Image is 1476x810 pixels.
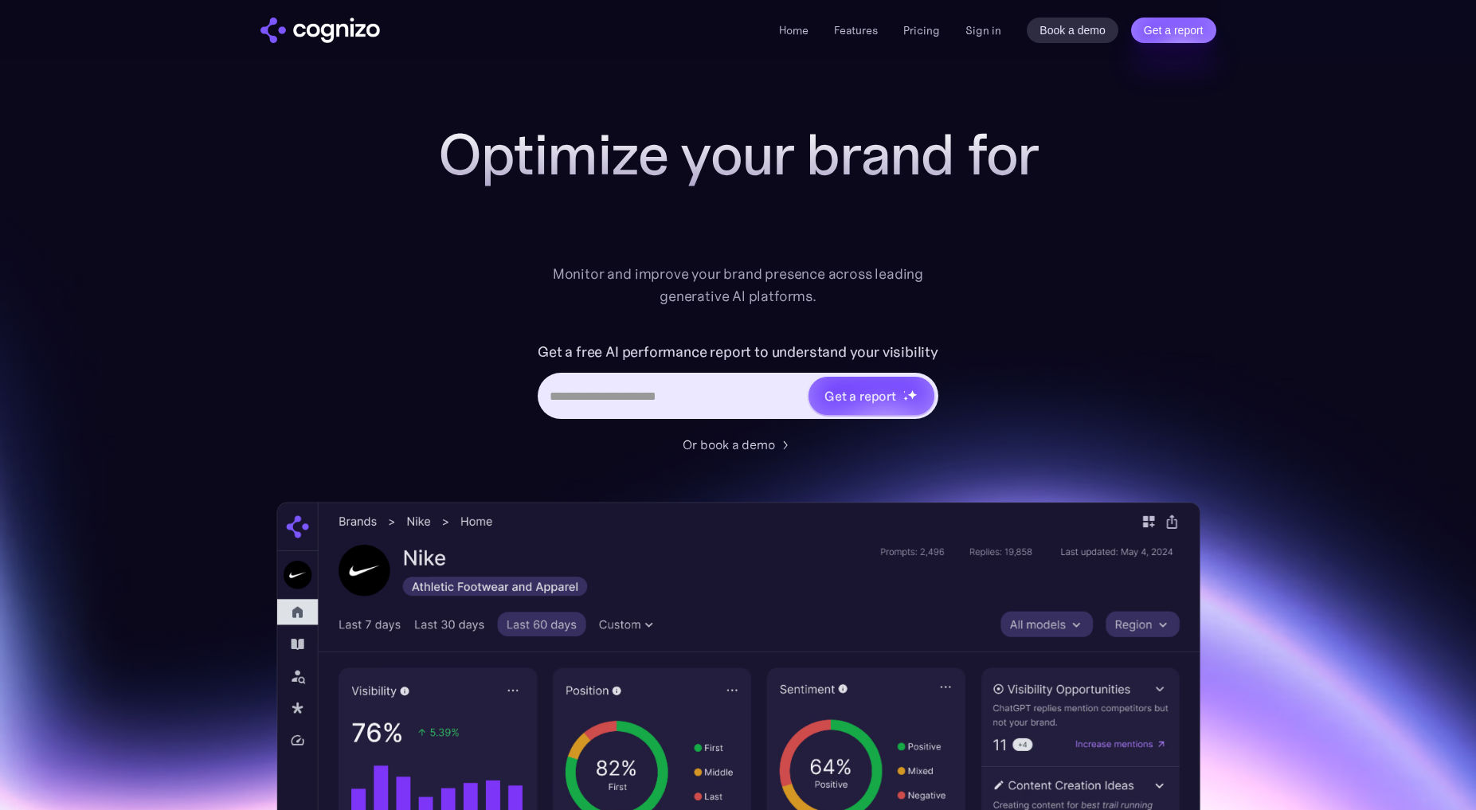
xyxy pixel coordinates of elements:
div: Get a report [824,386,896,405]
img: star [903,390,906,393]
div: Monitor and improve your brand presence across leading generative AI platforms. [542,263,934,307]
form: Hero URL Input Form [538,339,938,427]
a: Book a demo [1027,18,1118,43]
a: Get a reportstarstarstar [807,375,936,417]
a: home [260,18,380,43]
label: Get a free AI performance report to understand your visibility [538,339,938,365]
a: Sign in [965,21,1001,40]
div: Or book a demo [683,435,775,454]
a: Pricing [903,23,940,37]
h1: Optimize your brand for [420,123,1057,186]
img: cognizo logo [260,18,380,43]
a: Home [779,23,808,37]
img: star [903,396,909,401]
a: Features [834,23,878,37]
img: star [907,389,918,400]
a: Or book a demo [683,435,794,454]
a: Get a report [1131,18,1216,43]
